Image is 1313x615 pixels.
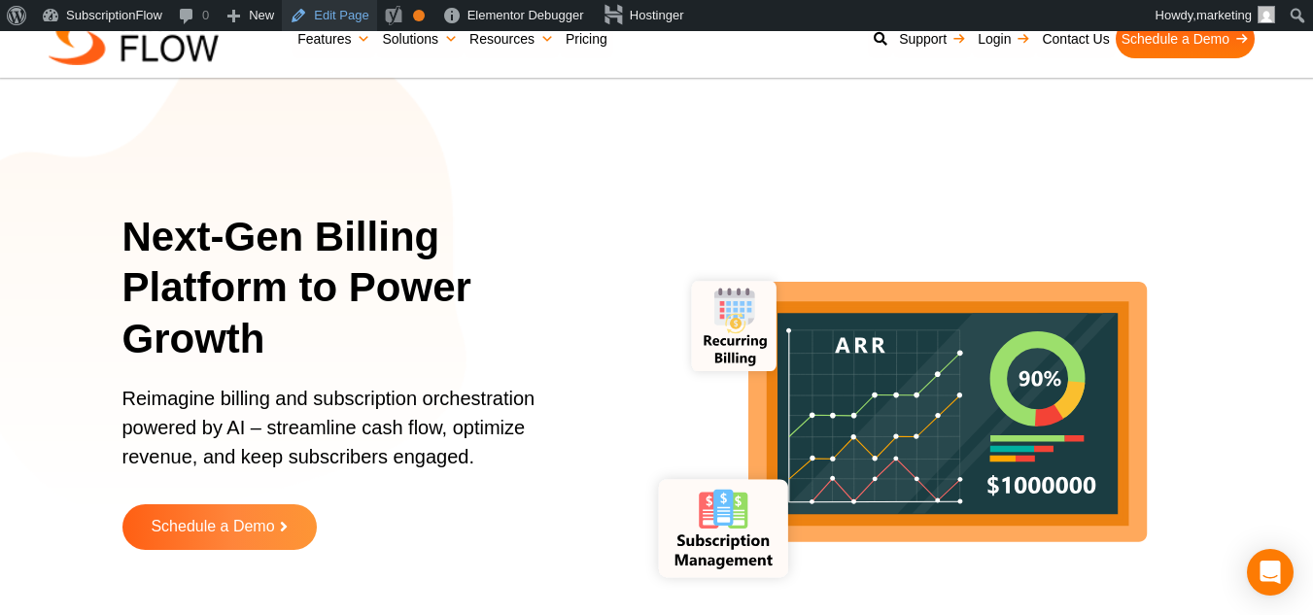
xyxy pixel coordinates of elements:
a: Support [893,19,972,58]
span: Schedule a Demo [151,519,274,535]
a: Resources [464,19,560,58]
div: Open Intercom Messenger [1247,549,1294,596]
a: Features [292,19,376,58]
span: marketing [1196,8,1252,22]
h1: Next-Gen Billing Platform to Power Growth [122,212,606,365]
a: Contact Us [1036,19,1115,58]
a: Solutions [376,19,464,58]
a: Login [972,19,1036,58]
div: OK [413,10,425,21]
img: Subscriptionflow [49,14,219,65]
a: Pricing [560,19,613,58]
a: Schedule a Demo [1116,19,1255,58]
p: Reimagine billing and subscription orchestration powered by AI – streamline cash flow, optimize r... [122,384,582,491]
a: Schedule a Demo [122,504,317,550]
